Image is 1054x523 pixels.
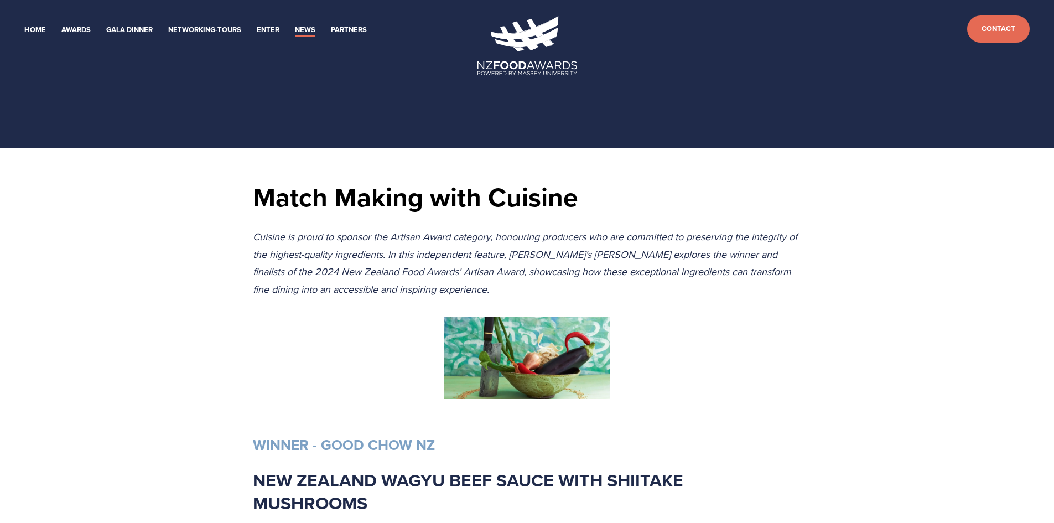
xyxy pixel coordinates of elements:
[967,15,1030,43] a: Contact
[253,467,688,516] strong: NEW ZEALAND WAGYU BEEF SAUCE WITH SHIITAKE MUSHROOMS
[61,24,91,37] a: Awards
[253,230,800,296] em: Cuisine is proud to sponsor the Artisan Award category, honouring producers who are committed to ...
[331,24,367,37] a: Partners
[295,24,315,37] a: News
[24,24,46,37] a: Home
[253,434,435,455] strong: WINNER - GOOD CHOW NZ
[106,24,153,37] a: Gala Dinner
[168,24,241,37] a: Networking-Tours
[257,24,279,37] a: Enter
[253,184,802,210] h1: Match Making with Cuisine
